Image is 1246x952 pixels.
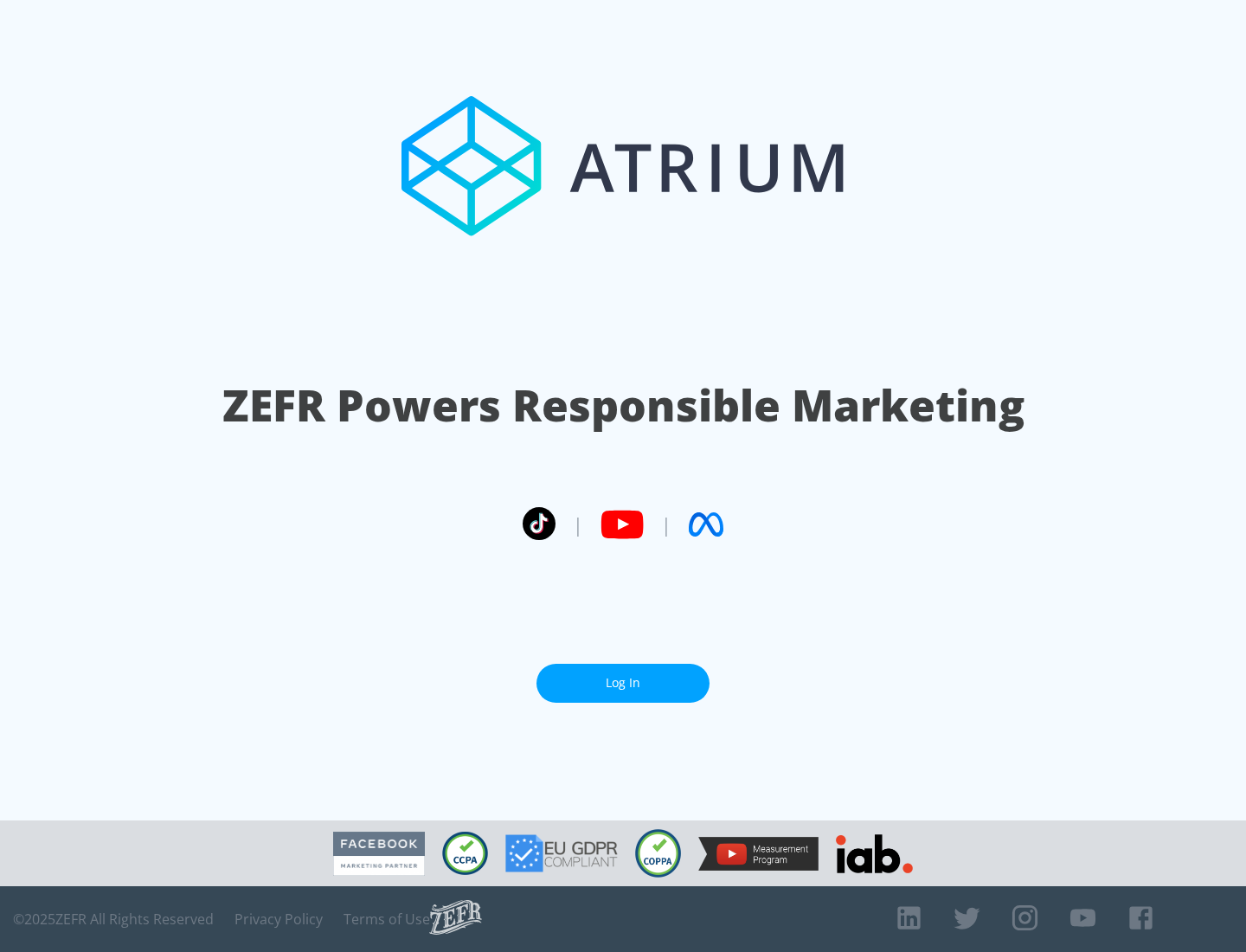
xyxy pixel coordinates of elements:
span: © 2025 ZEFR All Rights Reserved [13,910,214,928]
img: IAB [836,834,913,873]
img: CCPA Compliant [442,832,488,875]
img: Facebook Marketing Partner [333,832,425,876]
a: Privacy Policy [234,910,323,928]
h1: ZEFR Powers Responsible Marketing [222,376,1024,435]
span: | [573,511,583,537]
img: COPPA Compliant [635,829,681,878]
span: | [661,511,671,537]
img: GDPR Compliant [505,834,618,872]
a: Log In [536,664,710,703]
a: Terms of Use [344,910,430,928]
img: YouTube Measurement Program [698,837,819,871]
